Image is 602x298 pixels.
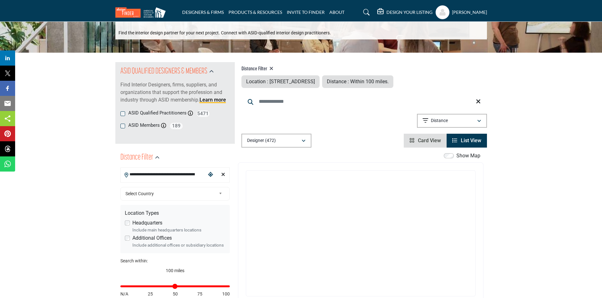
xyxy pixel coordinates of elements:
[431,118,448,124] p: Distance
[120,81,230,104] p: Find Interior Designers, firms, suppliers, and organizations that support the profession and indu...
[120,258,230,264] div: Search within:
[241,134,311,148] button: Designer (472)
[452,137,481,143] a: View List
[417,114,487,128] button: Distance
[121,168,206,181] input: Search Location
[246,79,315,85] span: Location : [STREET_ADDRESS]
[357,7,374,17] a: Search
[125,209,225,217] div: Location Types
[456,152,480,160] label: Show Map
[287,9,325,15] a: INVITE TO FINDER
[169,122,183,130] span: 189
[386,9,432,15] h5: DESIGN YOUR LISTING
[447,134,487,148] li: List View
[436,5,449,19] button: Show hide supplier dropdown
[222,291,230,297] span: 100
[218,168,228,182] div: Clear search location
[132,242,225,248] div: Include additional offices or subsidiary locations
[125,190,216,197] span: Select Country
[115,7,169,18] img: Site Logo
[409,137,441,143] a: View Card
[128,109,187,117] label: ASID Qualified Practitioners
[120,291,128,297] span: N/A
[327,79,389,85] span: Distance : Within 100 miles.
[197,291,202,297] span: 75
[132,227,225,233] div: Include main headquarters locations
[329,9,344,15] a: ABOUT
[120,152,153,163] h2: Distance Filter
[132,219,162,227] label: Headquarters
[206,168,215,182] div: Choose your current location
[241,66,393,72] h4: Distance Filter
[120,111,125,116] input: ASID Qualified Practitioners checkbox
[200,97,226,103] a: Learn more
[461,137,481,143] span: List View
[229,9,282,15] a: PRODUCTS & RESOURCES
[173,291,178,297] span: 50
[132,234,172,242] label: Additional Offices
[452,9,487,15] h5: [PERSON_NAME]
[166,268,184,273] span: 100 miles
[196,110,210,118] span: 5471
[377,9,432,16] div: DESIGN YOUR LISTING
[404,134,447,148] li: Card View
[120,66,207,77] h2: ASID QUALIFIED DESIGNERS & MEMBERS
[119,30,331,36] p: Find the interior design partner for your next project. Connect with ASID-qualified interior desi...
[120,124,125,128] input: ASID Members checkbox
[241,94,487,109] input: Search Keyword
[182,9,224,15] a: DESIGNERS & FIRMS
[128,122,160,129] label: ASID Members
[148,291,153,297] span: 25
[418,137,441,143] span: Card View
[247,137,276,144] p: Designer (472)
